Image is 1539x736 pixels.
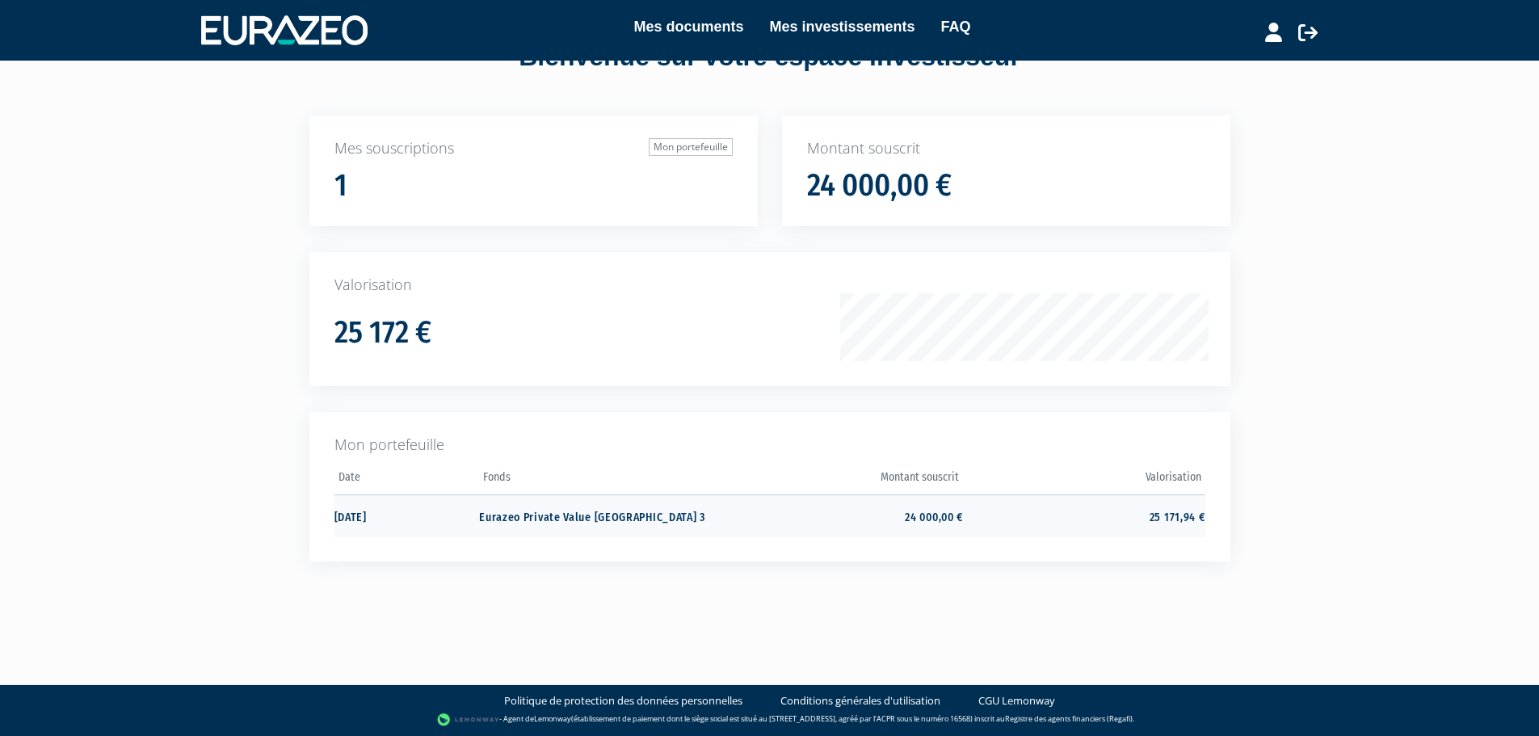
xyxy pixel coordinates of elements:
a: FAQ [941,15,971,38]
h1: 1 [334,169,347,203]
td: Eurazeo Private Value [GEOGRAPHIC_DATA] 3 [479,494,721,537]
h1: 25 172 € [334,316,431,350]
img: logo-lemonway.png [437,712,499,728]
a: Mes investissements [769,15,915,38]
th: Date [334,465,480,495]
a: Conditions générales d'utilisation [780,693,940,709]
a: Mes documents [633,15,743,38]
a: Lemonway [534,713,571,724]
td: 25 171,94 € [963,494,1205,537]
p: Mon portefeuille [334,435,1205,456]
td: [DATE] [334,494,480,537]
td: 24 000,00 € [721,494,963,537]
div: - Agent de (établissement de paiement dont le siège social est situé au [STREET_ADDRESS], agréé p... [16,712,1523,728]
p: Valorisation [334,275,1205,296]
h1: 24 000,00 € [807,169,952,203]
p: Montant souscrit [807,138,1205,159]
a: Registre des agents financiers (Regafi) [1005,713,1133,724]
th: Fonds [479,465,721,495]
a: Politique de protection des données personnelles [504,693,742,709]
a: Mon portefeuille [649,138,733,156]
th: Valorisation [963,465,1205,495]
a: CGU Lemonway [978,693,1055,709]
img: 1732889491-logotype_eurazeo_blanc_rvb.png [201,15,368,44]
p: Mes souscriptions [334,138,733,159]
th: Montant souscrit [721,465,963,495]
